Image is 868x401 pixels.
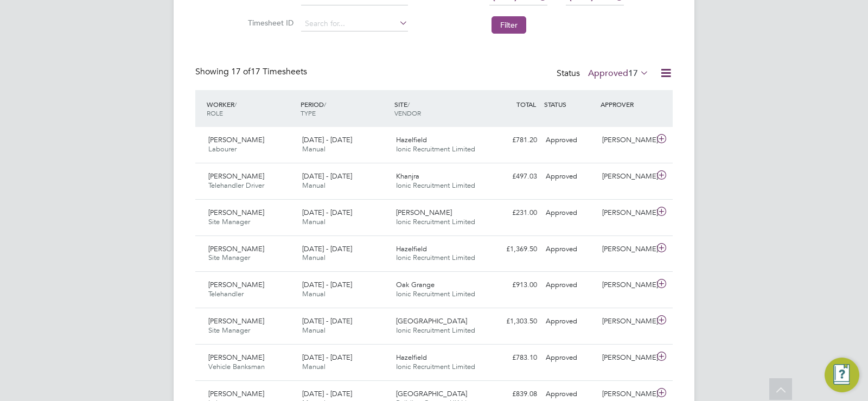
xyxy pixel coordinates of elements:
span: TOTAL [516,100,536,109]
span: / [407,100,410,109]
span: 17 [628,68,638,79]
span: Oak Grange [396,280,435,289]
span: ROLE [207,109,223,117]
div: PERIOD [298,94,392,123]
div: [PERSON_NAME] [598,240,654,258]
div: Approved [541,131,598,149]
div: £783.10 [485,349,541,367]
span: [PERSON_NAME] [208,280,264,289]
span: TYPE [301,109,316,117]
span: Site Manager [208,217,250,226]
span: [DATE] - [DATE] [302,171,352,181]
div: £231.00 [485,204,541,222]
div: [PERSON_NAME] [598,349,654,367]
div: Approved [541,276,598,294]
div: Approved [541,240,598,258]
span: Ionic Recruitment Limited [396,289,475,298]
span: Ionic Recruitment Limited [396,144,475,154]
span: Manual [302,181,325,190]
span: Telehandler Driver [208,181,264,190]
span: [PERSON_NAME] [208,171,264,181]
span: Manual [302,217,325,226]
span: [PERSON_NAME] [208,208,264,217]
span: Khanjra [396,171,419,181]
span: Hazelfield [396,244,427,253]
span: 17 Timesheets [231,66,307,77]
span: / [324,100,326,109]
div: [PERSON_NAME] [598,204,654,222]
div: WORKER [204,94,298,123]
span: VENDOR [394,109,421,117]
span: [GEOGRAPHIC_DATA] [396,316,467,326]
div: £497.03 [485,168,541,186]
span: [PERSON_NAME] [208,389,264,398]
span: Telehandler [208,289,244,298]
span: Manual [302,253,325,262]
span: [DATE] - [DATE] [302,244,352,253]
label: Approved [588,68,649,79]
span: [DATE] - [DATE] [302,353,352,362]
div: £1,369.50 [485,240,541,258]
span: Hazelfield [396,135,427,144]
span: Manual [302,326,325,335]
span: Manual [302,289,325,298]
div: £1,303.50 [485,313,541,330]
div: Approved [541,313,598,330]
span: Manual [302,362,325,371]
span: Vehicle Banksman [208,362,265,371]
div: [PERSON_NAME] [598,313,654,330]
span: [PERSON_NAME] [208,135,264,144]
span: [PERSON_NAME] [208,244,264,253]
div: £913.00 [485,276,541,294]
input: Search for... [301,16,408,31]
label: Timesheet ID [245,18,293,28]
div: STATUS [541,94,598,114]
div: Showing [195,66,309,78]
span: [DATE] - [DATE] [302,208,352,217]
span: / [234,100,237,109]
div: Approved [541,204,598,222]
div: [PERSON_NAME] [598,276,654,294]
div: Approved [541,168,598,186]
span: [PERSON_NAME] [208,316,264,326]
span: 17 of [231,66,251,77]
span: [DATE] - [DATE] [302,389,352,398]
span: [DATE] - [DATE] [302,316,352,326]
div: APPROVER [598,94,654,114]
div: SITE [392,94,486,123]
div: [PERSON_NAME] [598,168,654,186]
div: Approved [541,349,598,367]
span: Ionic Recruitment Limited [396,253,475,262]
span: [PERSON_NAME] [396,208,452,217]
div: £781.20 [485,131,541,149]
span: [PERSON_NAME] [208,353,264,362]
span: [DATE] - [DATE] [302,135,352,144]
span: [GEOGRAPHIC_DATA] [396,389,467,398]
span: Ionic Recruitment Limited [396,362,475,371]
button: Engage Resource Center [825,358,859,392]
span: Labourer [208,144,237,154]
span: Hazelfield [396,353,427,362]
span: Site Manager [208,253,250,262]
span: Ionic Recruitment Limited [396,326,475,335]
span: Site Manager [208,326,250,335]
span: Manual [302,144,325,154]
div: Status [557,66,651,81]
div: [PERSON_NAME] [598,131,654,149]
span: Ionic Recruitment Limited [396,217,475,226]
button: Filter [492,16,526,34]
span: Ionic Recruitment Limited [396,181,475,190]
span: [DATE] - [DATE] [302,280,352,289]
